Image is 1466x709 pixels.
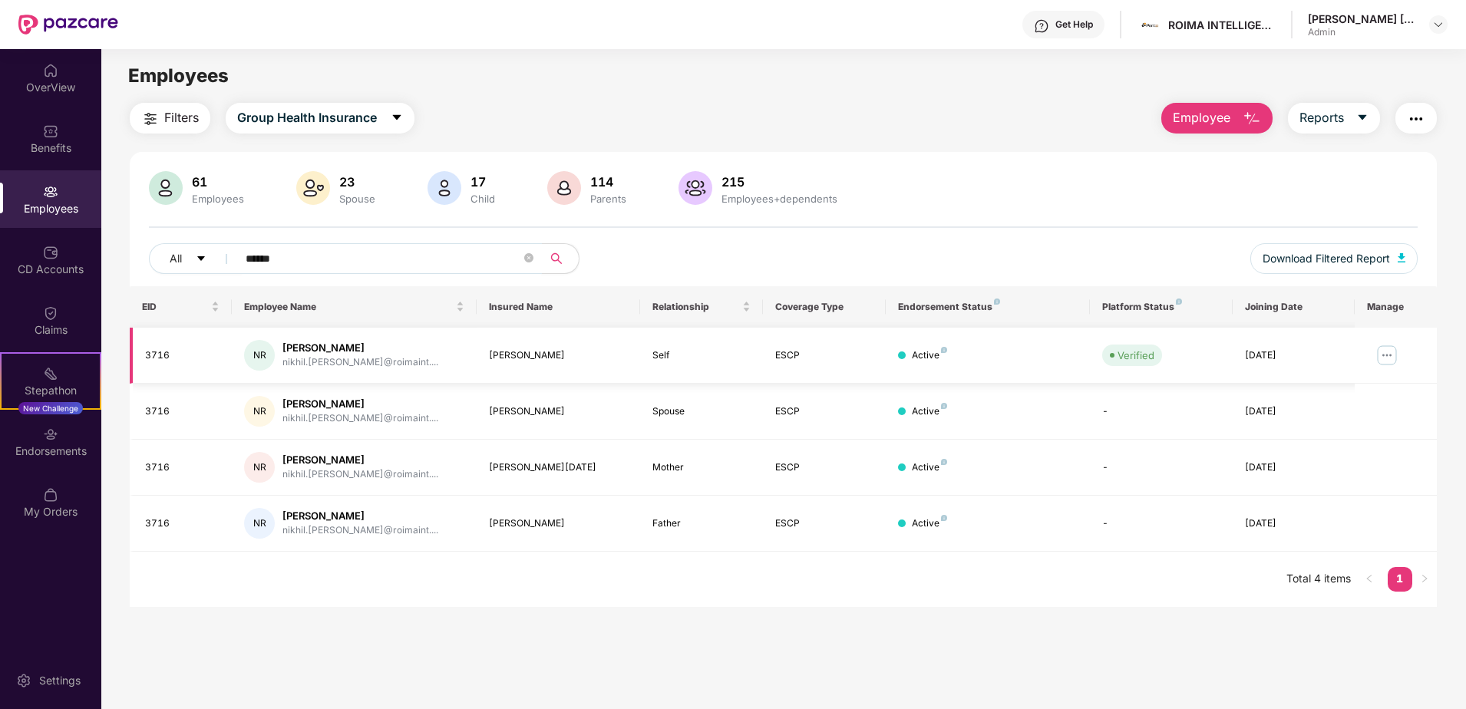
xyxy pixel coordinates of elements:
span: close-circle [524,252,533,266]
img: svg+xml;base64,PHN2ZyB4bWxucz0iaHR0cDovL3d3dy53My5vcmcvMjAwMC9zdmciIHdpZHRoPSI4IiBoZWlnaHQ9IjgiIH... [941,515,947,521]
th: Joining Date [1233,286,1355,328]
span: Employees [128,64,229,87]
img: svg+xml;base64,PHN2ZyBpZD0iRW1wbG95ZWVzIiB4bWxucz0iaHR0cDovL3d3dy53My5vcmcvMjAwMC9zdmciIHdpZHRoPS... [43,184,58,200]
div: ESCP [775,516,873,531]
div: Father [652,516,751,531]
img: New Pazcare Logo [18,15,118,35]
div: [PERSON_NAME] [PERSON_NAME] [1308,12,1415,26]
li: 1 [1388,567,1412,592]
img: svg+xml;base64,PHN2ZyB4bWxucz0iaHR0cDovL3d3dy53My5vcmcvMjAwMC9zdmciIHdpZHRoPSI4IiBoZWlnaHQ9IjgiIH... [941,459,947,465]
div: nikhil.[PERSON_NAME]@roimaint.... [282,411,438,426]
div: 114 [587,174,629,190]
img: 1600959296116.jpg [1139,14,1161,36]
div: 3716 [145,348,220,363]
span: Group Health Insurance [237,108,377,127]
div: Endorsement Status [898,301,1078,313]
div: Spouse [336,193,378,205]
div: [PERSON_NAME] [282,397,438,411]
img: svg+xml;base64,PHN2ZyB4bWxucz0iaHR0cDovL3d3dy53My5vcmcvMjAwMC9zdmciIHhtbG5zOnhsaW5rPSJodHRwOi8vd3... [679,171,712,205]
div: ESCP [775,348,873,363]
img: svg+xml;base64,PHN2ZyB4bWxucz0iaHR0cDovL3d3dy53My5vcmcvMjAwMC9zdmciIHhtbG5zOnhsaW5rPSJodHRwOi8vd3... [547,171,581,205]
div: Active [912,404,947,419]
img: svg+xml;base64,PHN2ZyB4bWxucz0iaHR0cDovL3d3dy53My5vcmcvMjAwMC9zdmciIHdpZHRoPSIyNCIgaGVpZ2h0PSIyNC... [141,110,160,128]
span: left [1365,574,1374,583]
img: svg+xml;base64,PHN2ZyBpZD0iQ0RfQWNjb3VudHMiIGRhdGEtbmFtZT0iQ0QgQWNjb3VudHMiIHhtbG5zPSJodHRwOi8vd3... [43,245,58,260]
span: right [1420,574,1429,583]
img: svg+xml;base64,PHN2ZyBpZD0iQ2xhaW0iIHhtbG5zPSJodHRwOi8vd3d3LnczLm9yZy8yMDAwL3N2ZyIgd2lkdGg9IjIwIi... [43,305,58,321]
div: [PERSON_NAME] [489,404,628,419]
div: [DATE] [1245,516,1343,531]
div: Parents [587,193,629,205]
div: Get Help [1055,18,1093,31]
button: left [1357,567,1382,592]
div: [PERSON_NAME][DATE] [489,460,628,475]
img: svg+xml;base64,PHN2ZyB4bWxucz0iaHR0cDovL3d3dy53My5vcmcvMjAwMC9zdmciIHdpZHRoPSI4IiBoZWlnaHQ9IjgiIH... [994,298,1000,305]
img: svg+xml;base64,PHN2ZyB4bWxucz0iaHR0cDovL3d3dy53My5vcmcvMjAwMC9zdmciIHdpZHRoPSI4IiBoZWlnaHQ9IjgiIH... [941,403,947,409]
img: svg+xml;base64,PHN2ZyB4bWxucz0iaHR0cDovL3d3dy53My5vcmcvMjAwMC9zdmciIHhtbG5zOnhsaW5rPSJodHRwOi8vd3... [296,171,330,205]
img: svg+xml;base64,PHN2ZyB4bWxucz0iaHR0cDovL3d3dy53My5vcmcvMjAwMC9zdmciIHhtbG5zOnhsaW5rPSJodHRwOi8vd3... [1243,110,1261,128]
th: Manage [1355,286,1437,328]
li: Previous Page [1357,567,1382,592]
div: nikhil.[PERSON_NAME]@roimaint.... [282,355,438,370]
th: Insured Name [477,286,640,328]
div: 17 [467,174,498,190]
td: - [1090,384,1233,440]
div: Verified [1118,348,1154,363]
img: svg+xml;base64,PHN2ZyBpZD0iQmVuZWZpdHMiIHhtbG5zPSJodHRwOi8vd3d3LnczLm9yZy8yMDAwL3N2ZyIgd2lkdGg9Ij... [43,124,58,139]
div: Platform Status [1102,301,1220,313]
div: Stepathon [2,383,100,398]
div: NR [244,396,275,427]
div: Active [912,348,947,363]
img: svg+xml;base64,PHN2ZyB4bWxucz0iaHR0cDovL3d3dy53My5vcmcvMjAwMC9zdmciIHhtbG5zOnhsaW5rPSJodHRwOi8vd3... [1398,253,1405,262]
span: Employee [1173,108,1230,127]
div: Admin [1308,26,1415,38]
div: Child [467,193,498,205]
span: All [170,250,182,267]
img: svg+xml;base64,PHN2ZyBpZD0iSG9tZSIgeG1sbnM9Imh0dHA6Ly93d3cudzMub3JnLzIwMDAvc3ZnIiB3aWR0aD0iMjAiIG... [43,63,58,78]
div: nikhil.[PERSON_NAME]@roimaint.... [282,467,438,482]
a: 1 [1388,567,1412,590]
img: svg+xml;base64,PHN2ZyBpZD0iU2V0dGluZy0yMHgyMCIgeG1sbnM9Imh0dHA6Ly93d3cudzMub3JnLzIwMDAvc3ZnIiB3aW... [16,673,31,688]
th: Employee Name [232,286,477,328]
button: Filters [130,103,210,134]
div: [PERSON_NAME] [282,509,438,523]
span: Filters [164,108,199,127]
img: svg+xml;base64,PHN2ZyBpZD0iTXlfT3JkZXJzIiBkYXRhLW5hbWU9Ik15IE9yZGVycyIgeG1sbnM9Imh0dHA6Ly93d3cudz... [43,487,58,503]
div: [PERSON_NAME] [489,516,628,531]
div: 3716 [145,460,220,475]
div: 3716 [145,516,220,531]
div: [DATE] [1245,460,1343,475]
div: 215 [718,174,840,190]
span: EID [142,301,208,313]
img: svg+xml;base64,PHN2ZyB4bWxucz0iaHR0cDovL3d3dy53My5vcmcvMjAwMC9zdmciIHhtbG5zOnhsaW5rPSJodHRwOi8vd3... [149,171,183,205]
div: [DATE] [1245,348,1343,363]
span: close-circle [524,253,533,262]
div: Employees+dependents [718,193,840,205]
img: svg+xml;base64,PHN2ZyBpZD0iRHJvcGRvd24tMzJ4MzIiIHhtbG5zPSJodHRwOi8vd3d3LnczLm9yZy8yMDAwL3N2ZyIgd2... [1432,18,1445,31]
div: [PERSON_NAME] [489,348,628,363]
button: Group Health Insurancecaret-down [226,103,414,134]
button: Download Filtered Report [1250,243,1418,274]
button: Allcaret-down [149,243,243,274]
div: [DATE] [1245,404,1343,419]
td: - [1090,496,1233,552]
div: 3716 [145,404,220,419]
div: New Challenge [18,402,83,414]
span: search [541,252,571,265]
div: Employees [189,193,247,205]
div: NR [244,340,275,371]
div: Spouse [652,404,751,419]
td: - [1090,440,1233,496]
li: Total 4 items [1286,567,1351,592]
div: Mother [652,460,751,475]
button: Reportscaret-down [1288,103,1380,134]
img: manageButton [1375,343,1399,368]
div: Settings [35,673,85,688]
div: 23 [336,174,378,190]
th: EID [130,286,232,328]
span: Employee Name [244,301,453,313]
div: NR [244,508,275,539]
img: svg+xml;base64,PHN2ZyB4bWxucz0iaHR0cDovL3d3dy53My5vcmcvMjAwMC9zdmciIHhtbG5zOnhsaW5rPSJodHRwOi8vd3... [428,171,461,205]
button: Employee [1161,103,1273,134]
span: caret-down [391,111,403,125]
